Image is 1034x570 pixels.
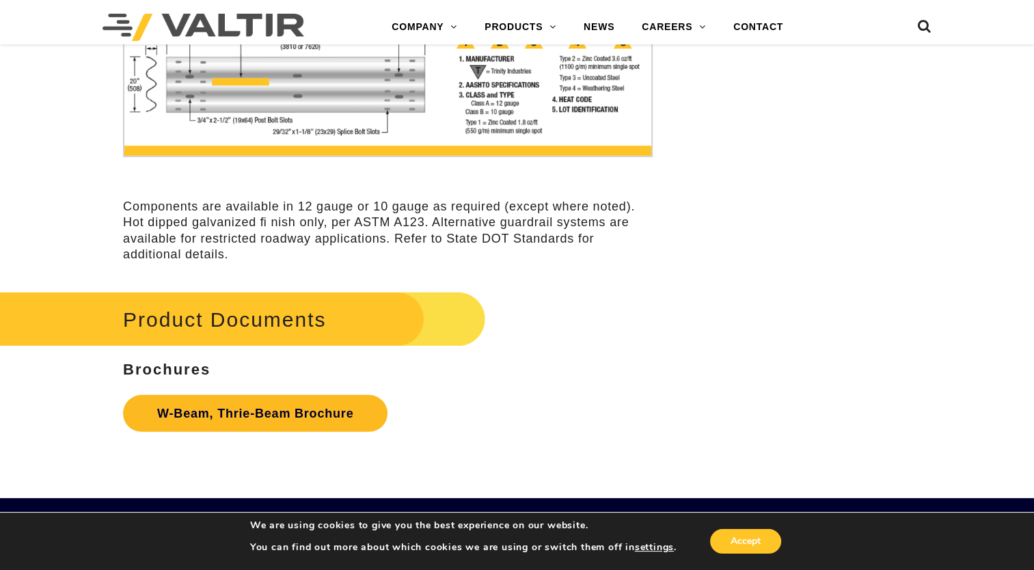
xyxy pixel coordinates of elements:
strong: Brochures [123,361,210,378]
p: You can find out more about which cookies we are using or switch them off in . [250,541,677,554]
a: COMPANY [378,14,471,41]
button: settings [635,541,674,554]
a: CONTACT [720,14,797,41]
a: CAREERS [628,14,720,41]
a: NEWS [570,14,628,41]
a: PRODUCTS [471,14,570,41]
a: W-Beam, Thrie-Beam Brochure [123,395,387,432]
p: We are using cookies to give you the best experience on our website. [250,519,677,532]
p: Components are available in 12 gauge or 10 gauge as required (except where noted). Hot dipped gal... [123,199,653,263]
button: Accept [710,529,781,554]
img: Valtir [103,14,304,41]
